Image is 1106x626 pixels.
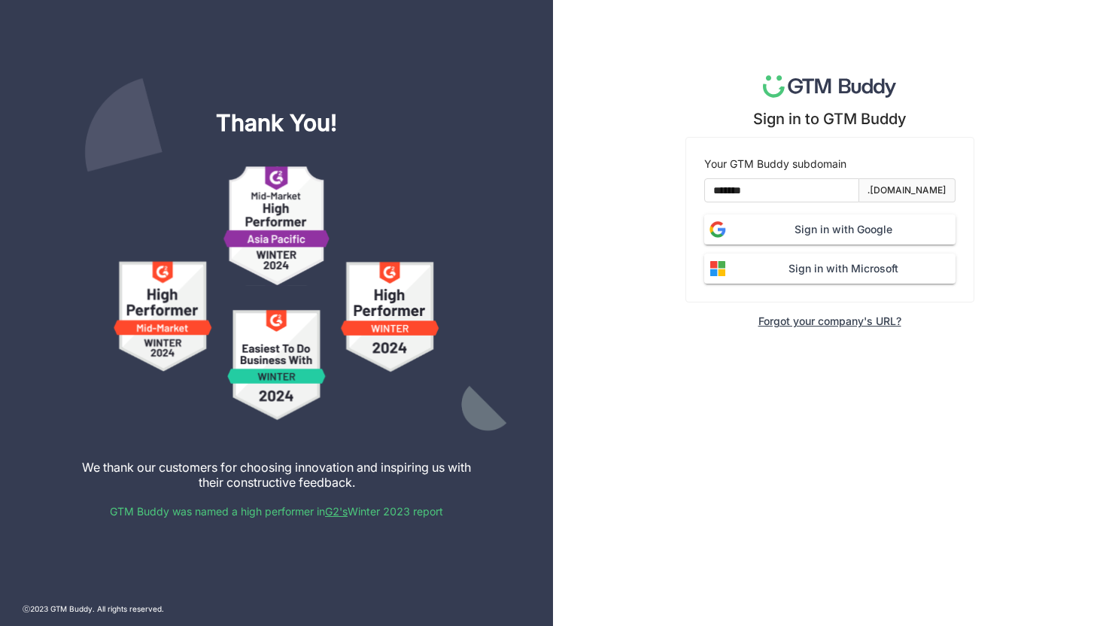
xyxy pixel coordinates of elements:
span: Sign in with Google [731,221,956,238]
img: google_logo.png [704,216,731,243]
img: microsoft.svg [704,255,731,282]
img: logo [763,75,896,98]
div: .[DOMAIN_NAME] [867,184,946,198]
div: Sign in to GTM Buddy [753,110,907,128]
button: Sign in with Microsoft [704,254,956,284]
div: Your GTM Buddy subdomain [704,156,956,172]
a: G2's [325,505,348,518]
span: Sign in with Microsoft [731,260,956,277]
div: Forgot your company's URL? [758,315,901,327]
button: Sign in with Google [704,214,956,245]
